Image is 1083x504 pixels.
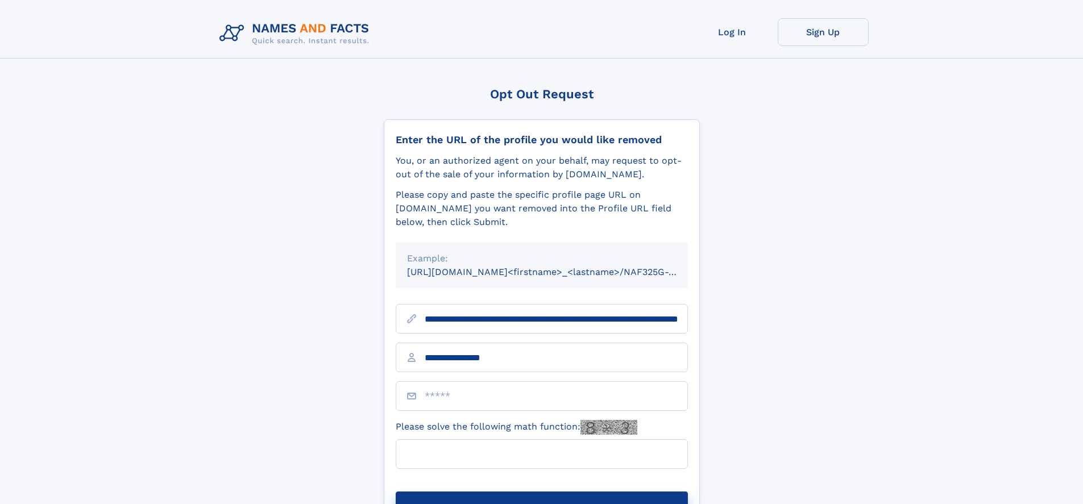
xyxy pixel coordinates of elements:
div: You, or an authorized agent on your behalf, may request to opt-out of the sale of your informatio... [396,154,688,181]
a: Sign Up [778,18,869,46]
img: Logo Names and Facts [215,18,379,49]
div: Opt Out Request [384,87,700,101]
div: Please copy and paste the specific profile page URL on [DOMAIN_NAME] you want removed into the Pr... [396,188,688,229]
a: Log In [687,18,778,46]
small: [URL][DOMAIN_NAME]<firstname>_<lastname>/NAF325G-xxxxxxxx [407,266,709,277]
div: Enter the URL of the profile you would like removed [396,134,688,146]
label: Please solve the following math function: [396,420,637,435]
div: Example: [407,252,677,265]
